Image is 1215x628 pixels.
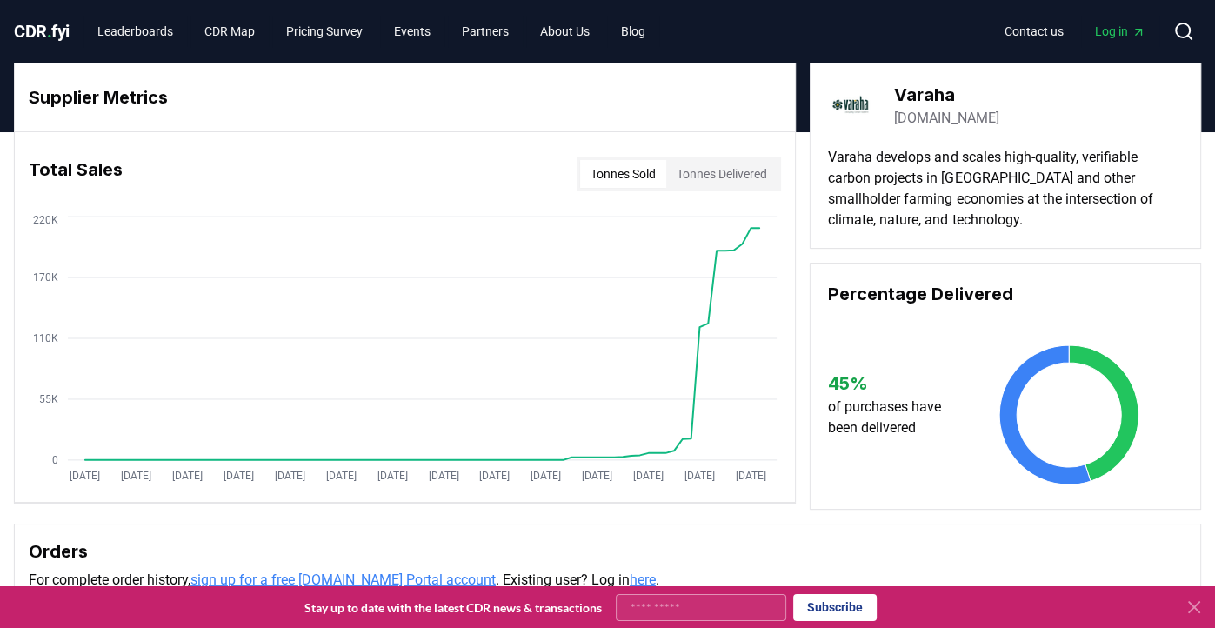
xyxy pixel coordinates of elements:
[526,16,604,47] a: About Us
[633,470,664,482] tspan: [DATE]
[580,160,666,188] button: Tonnes Sold
[83,16,659,47] nav: Main
[47,21,52,42] span: .
[630,571,656,588] a: here
[29,538,1186,565] h3: Orders
[828,81,877,130] img: Varaha-logo
[684,470,715,482] tspan: [DATE]
[33,271,58,284] tspan: 170K
[190,16,269,47] a: CDR Map
[29,570,1186,591] p: For complete order history, . Existing user? Log in .
[14,21,70,42] span: CDR fyi
[429,470,459,482] tspan: [DATE]
[607,16,659,47] a: Blog
[1081,16,1159,47] a: Log in
[272,16,377,47] a: Pricing Survey
[224,470,254,482] tspan: [DATE]
[828,147,1183,230] p: Varaha develops and scales high-quality, verifiable carbon projects in [GEOGRAPHIC_DATA] and othe...
[121,470,151,482] tspan: [DATE]
[52,454,58,466] tspan: 0
[991,16,1078,47] a: Contact us
[29,157,123,191] h3: Total Sales
[828,397,958,438] p: of purchases have been delivered
[582,470,612,482] tspan: [DATE]
[828,371,958,397] h3: 45 %
[377,470,408,482] tspan: [DATE]
[736,470,766,482] tspan: [DATE]
[83,16,187,47] a: Leaderboards
[39,393,58,405] tspan: 55K
[33,332,58,344] tspan: 110K
[894,82,998,108] h3: Varaha
[29,84,781,110] h3: Supplier Metrics
[326,470,357,482] tspan: [DATE]
[33,214,58,226] tspan: 220K
[172,470,203,482] tspan: [DATE]
[190,571,496,588] a: sign up for a free [DOMAIN_NAME] Portal account
[380,16,444,47] a: Events
[448,16,523,47] a: Partners
[14,19,70,43] a: CDR.fyi
[480,470,511,482] tspan: [DATE]
[1095,23,1145,40] span: Log in
[991,16,1159,47] nav: Main
[666,160,778,188] button: Tonnes Delivered
[70,470,100,482] tspan: [DATE]
[894,108,998,129] a: [DOMAIN_NAME]
[531,470,561,482] tspan: [DATE]
[828,281,1183,307] h3: Percentage Delivered
[275,470,305,482] tspan: [DATE]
